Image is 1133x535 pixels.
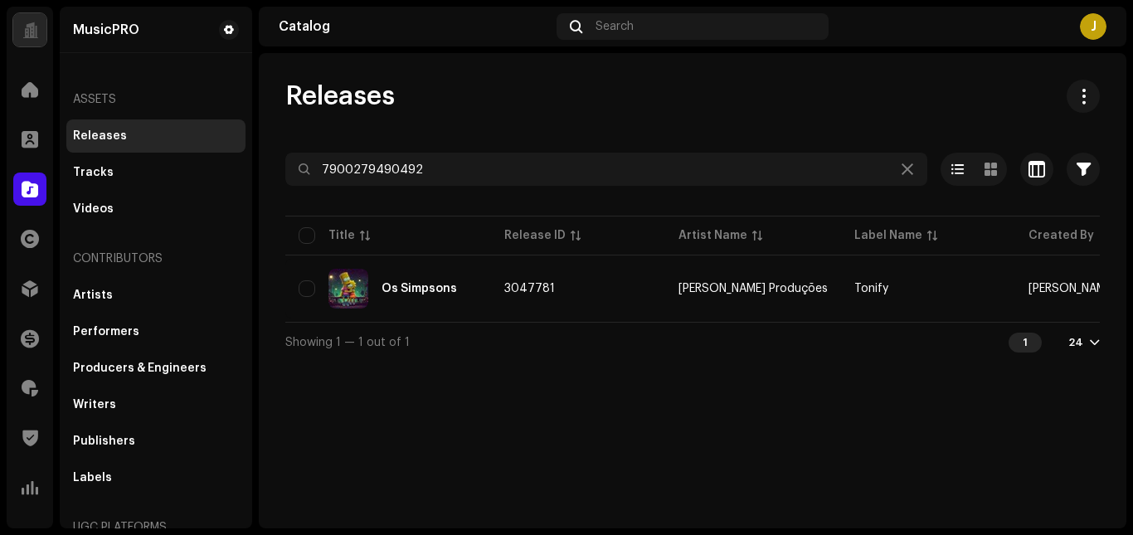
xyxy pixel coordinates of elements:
[66,192,246,226] re-m-nav-item: Videos
[73,471,112,484] div: Labels
[279,20,550,33] div: Catalog
[66,119,246,153] re-m-nav-item: Releases
[66,461,246,494] re-m-nav-item: Labels
[73,166,114,179] div: Tracks
[1068,336,1083,349] div: 24
[504,227,566,244] div: Release ID
[678,283,828,294] div: [PERSON_NAME] Produções
[285,80,395,113] span: Releases
[66,352,246,385] re-m-nav-item: Producers & Engineers
[73,202,114,216] div: Videos
[328,227,355,244] div: Title
[854,227,922,244] div: Label Name
[73,129,127,143] div: Releases
[1080,13,1106,40] div: J
[1009,333,1042,353] div: 1
[678,283,828,294] span: Gabriel Andrade Produções
[73,362,207,375] div: Producers & Engineers
[66,80,246,119] re-a-nav-header: Assets
[678,227,747,244] div: Artist Name
[596,20,634,33] span: Search
[73,23,139,36] div: MusicPRO
[73,398,116,411] div: Writers
[66,315,246,348] re-m-nav-item: Performers
[854,283,888,294] span: Tonify
[382,283,457,294] div: Os Simpsons
[73,289,113,302] div: Artists
[73,325,139,338] div: Performers
[285,337,410,348] span: Showing 1 — 1 out of 1
[66,239,246,279] re-a-nav-header: Contributors
[73,435,135,448] div: Publishers
[66,156,246,189] re-m-nav-item: Tracks
[66,279,246,312] re-m-nav-item: Artists
[504,283,555,294] span: 3047781
[66,425,246,458] re-m-nav-item: Publishers
[66,388,246,421] re-m-nav-item: Writers
[285,153,927,186] input: Search
[328,269,368,309] img: 957010f0-41fe-4d75-aee8-395de02080bf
